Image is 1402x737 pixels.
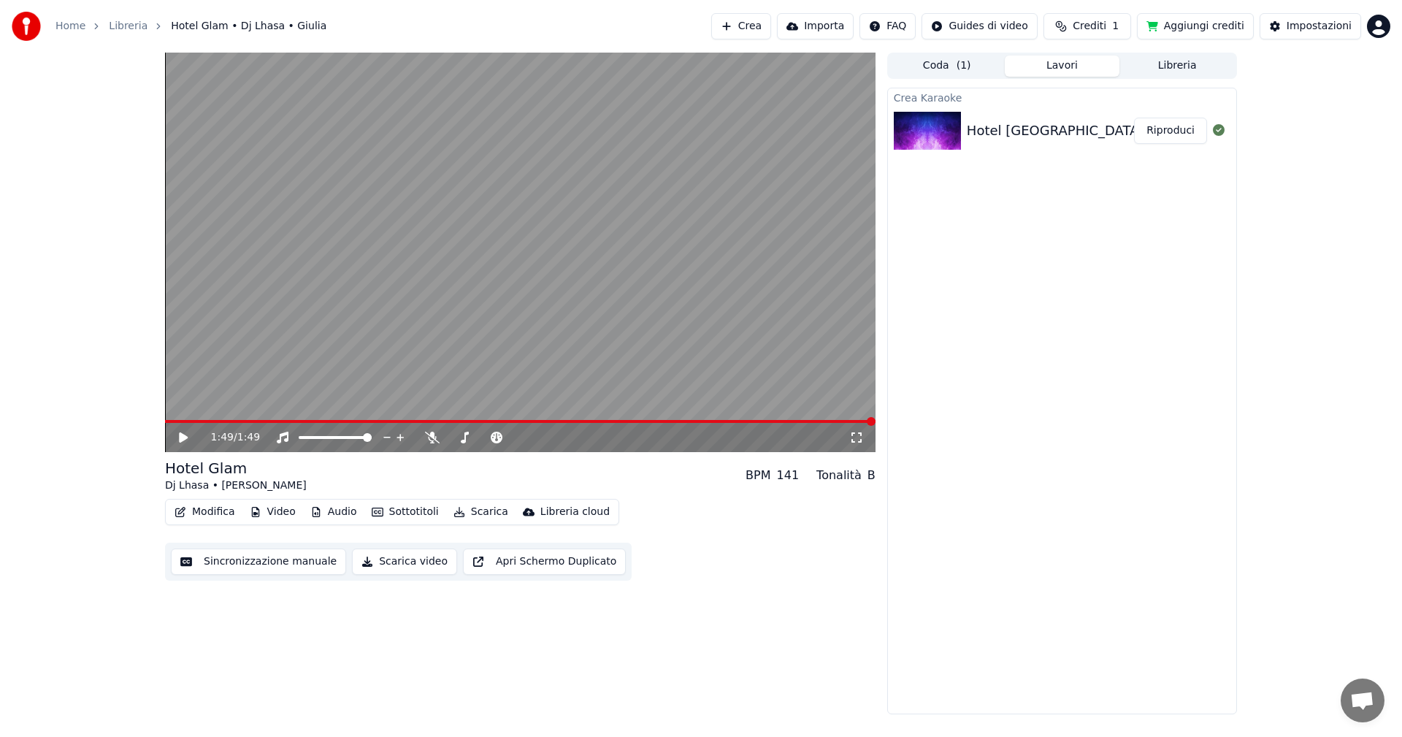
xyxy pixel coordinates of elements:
[169,502,241,522] button: Modifica
[1043,13,1131,39] button: Crediti1
[1260,13,1361,39] button: Impostazioni
[109,19,148,34] a: Libreria
[888,88,1236,106] div: Crea Karaoke
[1073,19,1106,34] span: Crediti
[463,549,626,575] button: Apri Schermo Duplicato
[1341,679,1384,722] div: Aprire la chat
[867,467,876,484] div: B
[1112,19,1119,34] span: 1
[922,13,1037,39] button: Guides di video
[1005,56,1120,77] button: Lavori
[711,13,771,39] button: Crea
[1119,56,1235,77] button: Libreria
[957,58,971,73] span: ( 1 )
[1137,13,1254,39] button: Aggiungi crediti
[746,467,770,484] div: BPM
[777,467,800,484] div: 141
[171,19,326,34] span: Hotel Glam • Dj Lhasa • Giulia
[352,549,457,575] button: Scarica video
[237,430,260,445] span: 1:49
[55,19,326,34] nav: breadcrumb
[448,502,514,522] button: Scarica
[165,478,307,493] div: Dj Lhasa • [PERSON_NAME]
[777,13,854,39] button: Importa
[55,19,85,34] a: Home
[1134,118,1207,144] button: Riproduci
[540,505,610,519] div: Libreria cloud
[889,56,1005,77] button: Coda
[816,467,862,484] div: Tonalità
[244,502,302,522] button: Video
[171,549,346,575] button: Sincronizzazione manuale
[967,121,1195,141] div: Hotel [GEOGRAPHIC_DATA] - Giulia
[165,458,307,478] div: Hotel Glam
[859,13,916,39] button: FAQ
[211,430,246,445] div: /
[366,502,445,522] button: Sottotitoli
[211,430,234,445] span: 1:49
[1287,19,1352,34] div: Impostazioni
[12,12,41,41] img: youka
[304,502,363,522] button: Audio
